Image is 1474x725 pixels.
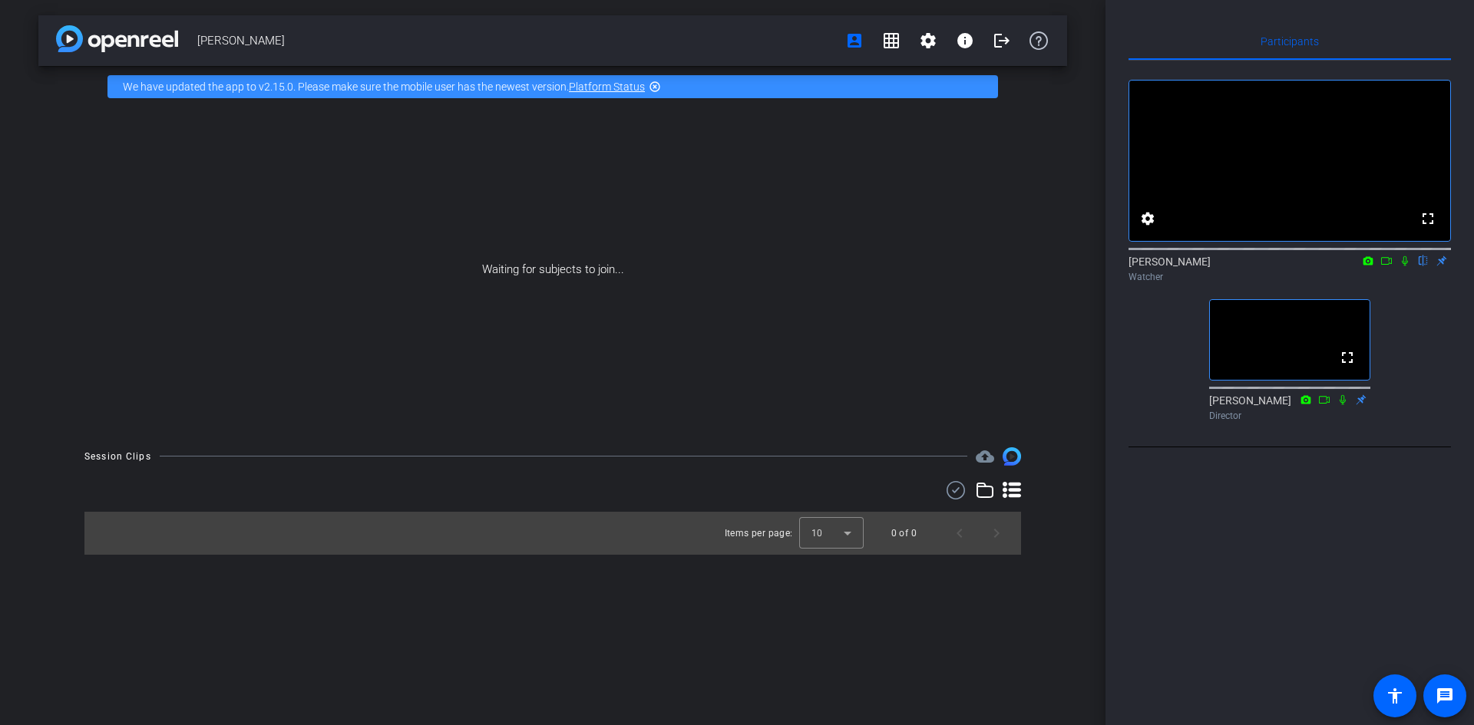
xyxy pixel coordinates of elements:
[1129,270,1451,284] div: Watcher
[649,81,661,93] mat-icon: highlight_off
[1129,254,1451,284] div: [PERSON_NAME]
[1338,348,1357,367] mat-icon: fullscreen
[845,31,864,50] mat-icon: account_box
[978,515,1015,552] button: Next page
[976,447,994,466] mat-icon: cloud_upload
[569,81,645,93] a: Platform Status
[107,75,998,98] div: We have updated the app to v2.15.0. Please make sure the mobile user has the newest version.
[919,31,937,50] mat-icon: settings
[1436,687,1454,705] mat-icon: message
[1419,209,1437,228] mat-icon: fullscreen
[1139,209,1157,228] mat-icon: settings
[1386,687,1404,705] mat-icon: accessibility
[1261,36,1319,47] span: Participants
[197,25,836,56] span: [PERSON_NAME]
[1209,393,1370,423] div: [PERSON_NAME]
[956,31,974,50] mat-icon: info
[882,31,901,50] mat-icon: grid_on
[976,447,994,466] span: Destinations for your clips
[725,526,793,541] div: Items per page:
[38,107,1067,432] div: Waiting for subjects to join...
[891,526,917,541] div: 0 of 0
[993,31,1011,50] mat-icon: logout
[941,515,978,552] button: Previous page
[1414,253,1433,267] mat-icon: flip
[84,449,151,464] div: Session Clips
[1003,447,1021,466] img: Session clips
[1209,409,1370,423] div: Director
[56,25,178,52] img: app-logo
